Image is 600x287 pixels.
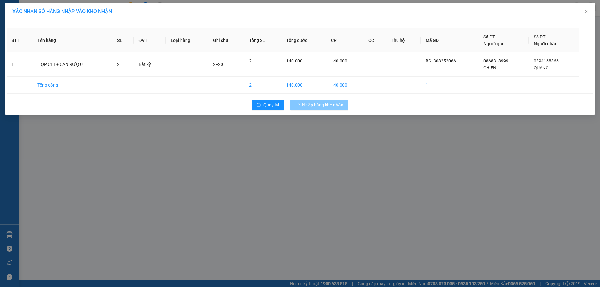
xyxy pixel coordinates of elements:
[117,62,120,67] span: 2
[534,34,546,39] span: Số ĐT
[426,58,456,63] span: BS1308252066
[290,100,348,110] button: Nhập hàng kho nhận
[534,58,559,63] span: 0394168866
[302,101,343,108] span: Nhập hàng kho nhận
[252,100,284,110] button: rollbackQuay lại
[534,41,557,46] span: Người nhận
[281,77,326,94] td: 140.000
[249,58,252,63] span: 2
[7,52,32,77] td: 1
[213,62,223,67] span: 2+20
[577,3,595,21] button: Close
[534,65,549,70] span: QUANG
[326,28,364,52] th: CR
[326,77,364,94] td: 140.000
[363,28,386,52] th: CC
[32,28,112,52] th: Tên hàng
[112,28,134,52] th: SL
[244,77,281,94] td: 2
[257,103,261,108] span: rollback
[286,58,302,63] span: 140.000
[244,28,281,52] th: Tổng SL
[483,34,495,39] span: Số ĐT
[32,52,112,77] td: HỘP CHÈ+ CAN RƯỢU
[12,8,112,14] span: XÁC NHẬN SỐ HÀNG NHẬP VÀO KHO NHẬN
[134,28,166,52] th: ĐVT
[421,77,478,94] td: 1
[483,41,503,46] span: Người gửi
[386,28,421,52] th: Thu hộ
[208,28,244,52] th: Ghi chú
[32,77,112,94] td: Tổng cộng
[295,103,302,107] span: loading
[134,52,166,77] td: Bất kỳ
[483,58,508,63] span: 0868318999
[263,101,279,108] span: Quay lại
[331,58,347,63] span: 140.000
[7,28,32,52] th: STT
[421,28,478,52] th: Mã GD
[584,9,589,14] span: close
[281,28,326,52] th: Tổng cước
[483,65,496,70] span: CHIẾN
[166,28,208,52] th: Loại hàng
